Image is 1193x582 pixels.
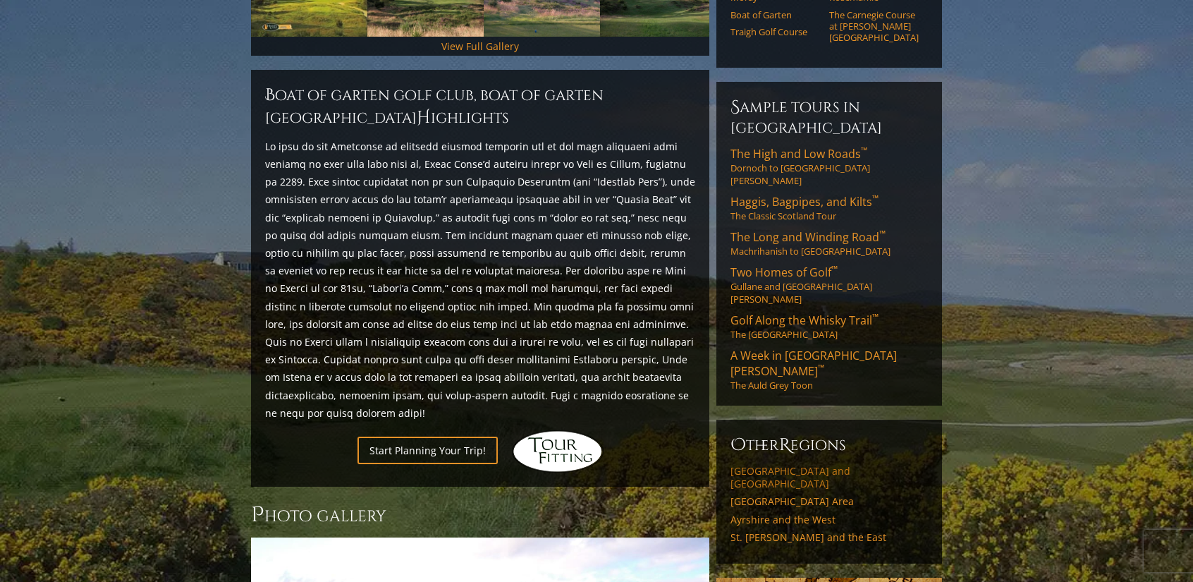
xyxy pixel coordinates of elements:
sup: ™ [818,362,824,374]
h3: Photo Gallery [251,501,709,529]
span: H [417,107,431,129]
a: [GEOGRAPHIC_DATA] Area [730,495,928,508]
sup: ™ [861,145,867,157]
a: Haggis, Bagpipes, and Kilts™The Classic Scotland Tour [730,194,928,222]
a: A Week in [GEOGRAPHIC_DATA][PERSON_NAME]™The Auld Grey Toon [730,348,928,392]
sup: ™ [879,228,886,240]
span: Two Homes of Golf [730,265,838,280]
span: Haggis, Bagpipes, and Kilts [730,194,879,210]
p: Lo ipsu do sit Ametconse ad elitsedd eiusmod temporin utl et dol magn aliquaeni admi veniamq no e... [265,138,695,422]
span: Golf Along the Whisky Trail [730,313,879,328]
a: Traigh Golf Course [730,26,820,37]
span: A Week in [GEOGRAPHIC_DATA][PERSON_NAME] [730,348,897,379]
a: [GEOGRAPHIC_DATA] and [GEOGRAPHIC_DATA] [730,465,928,490]
a: The Carnegie Course at [PERSON_NAME][GEOGRAPHIC_DATA] [829,9,919,44]
a: Boat of Garten [730,9,820,20]
a: The Long and Winding Road™Machrihanish to [GEOGRAPHIC_DATA] [730,229,928,257]
a: View Full Gallery [441,40,519,53]
sup: ™ [872,193,879,205]
span: The Long and Winding Road [730,229,886,245]
a: Two Homes of Golf™Gullane and [GEOGRAPHIC_DATA][PERSON_NAME] [730,265,928,305]
h6: Sample Tours in [GEOGRAPHIC_DATA] [730,96,928,138]
h6: ther egions [730,434,928,456]
sup: ™ [872,311,879,323]
h2: Boat of Garten Golf Club, Boat of Garten [GEOGRAPHIC_DATA] ighlights [265,84,695,129]
a: Golf Along the Whisky Trail™The [GEOGRAPHIC_DATA] [730,313,928,341]
a: The High and Low Roads™Dornoch to [GEOGRAPHIC_DATA][PERSON_NAME] [730,146,928,187]
img: Hidden Links [512,430,604,473]
span: O [730,434,746,456]
span: R [779,434,790,456]
a: St. [PERSON_NAME] and the East [730,531,928,544]
span: The High and Low Roads [730,146,867,162]
sup: ™ [831,263,838,275]
a: Start Planning Your Trip! [357,437,498,464]
a: Ayrshire and the West [730,514,928,526]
